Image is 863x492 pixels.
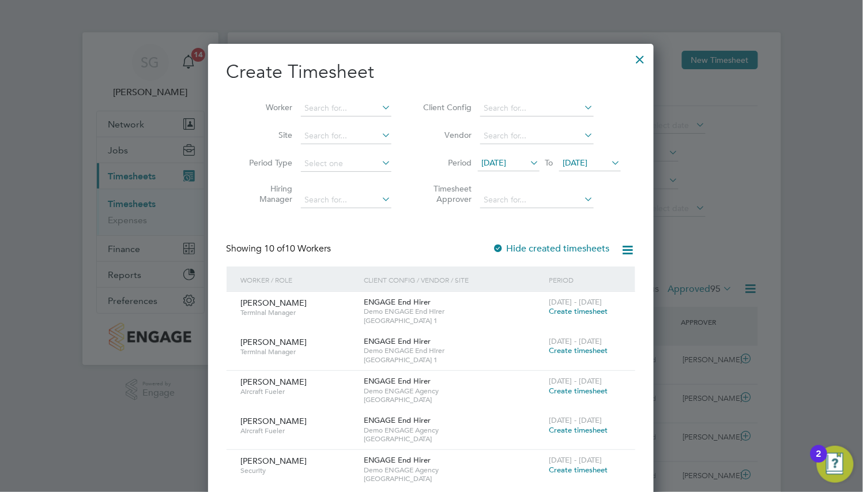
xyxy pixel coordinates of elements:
span: [GEOGRAPHIC_DATA] [364,434,544,444]
span: [PERSON_NAME] [241,298,307,308]
span: Terminal Manager [241,308,356,317]
span: Create timesheet [549,306,608,316]
span: [DATE] - [DATE] [549,376,602,386]
span: [PERSON_NAME] [241,377,307,387]
span: Create timesheet [549,345,608,355]
span: [DATE] - [DATE] [549,415,602,425]
label: Hide created timesheets [493,243,610,254]
span: [DATE] - [DATE] [549,297,602,307]
span: Aircraft Fueler [241,426,356,435]
span: To [542,155,557,170]
label: Worker [241,102,293,112]
span: 10 of [265,243,285,254]
span: Demo ENGAGE End Hirer [364,307,544,316]
span: Security [241,466,356,475]
input: Search for... [301,192,391,208]
span: Terminal Manager [241,347,356,356]
span: ENGAGE End Hirer [364,297,431,307]
span: [DATE] [482,157,507,168]
input: Search for... [301,128,391,144]
span: Demo ENGAGE End Hirer [364,346,544,355]
span: Demo ENGAGE Agency [364,426,544,435]
span: Demo ENGAGE Agency [364,386,544,396]
div: Period [547,266,624,293]
label: Vendor [420,130,472,140]
span: [DATE] [563,157,588,168]
span: ENGAGE End Hirer [364,455,431,465]
div: Worker / Role [238,266,361,293]
label: Hiring Manager [241,183,293,204]
label: Timesheet Approver [420,183,472,204]
span: [DATE] - [DATE] [549,455,602,465]
span: Aircraft Fueler [241,387,356,396]
input: Search for... [480,192,594,208]
h2: Create Timesheet [227,60,635,84]
span: [GEOGRAPHIC_DATA] [364,395,544,404]
input: Search for... [480,128,594,144]
button: Open Resource Center, 2 new notifications [817,446,854,483]
label: Period [420,157,472,168]
span: [PERSON_NAME] [241,337,307,347]
span: ENGAGE End Hirer [364,376,431,386]
label: Period Type [241,157,293,168]
span: ENGAGE End Hirer [364,415,431,425]
input: Search for... [480,100,594,117]
span: [GEOGRAPHIC_DATA] 1 [364,316,544,325]
span: Demo ENGAGE Agency [364,465,544,475]
span: [DATE] - [DATE] [549,336,602,346]
label: Site [241,130,293,140]
span: Create timesheet [549,425,608,435]
input: Search for... [301,100,391,117]
label: Client Config [420,102,472,112]
span: Create timesheet [549,386,608,396]
span: [GEOGRAPHIC_DATA] [364,474,544,483]
div: Client Config / Vendor / Site [361,266,547,293]
span: [GEOGRAPHIC_DATA] 1 [364,355,544,365]
span: [PERSON_NAME] [241,416,307,426]
div: Showing [227,243,334,255]
div: 2 [816,454,821,469]
span: [PERSON_NAME] [241,456,307,466]
span: ENGAGE End Hirer [364,336,431,346]
input: Select one [301,156,391,172]
span: Create timesheet [549,465,608,475]
span: 10 Workers [265,243,331,254]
